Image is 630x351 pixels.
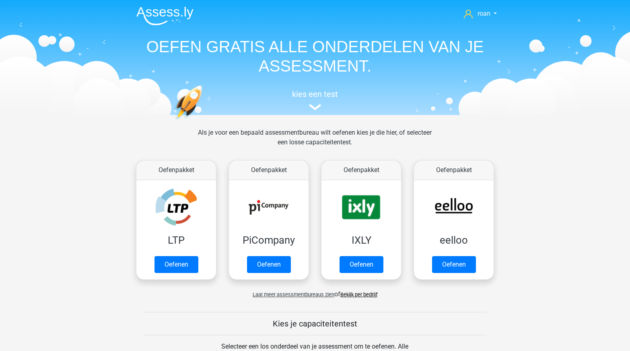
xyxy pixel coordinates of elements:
a: Oefenen [154,256,198,273]
span: Laat meer assessmentbureaus zien [253,291,334,298]
a: roan [461,9,500,18]
img: oefenen [174,85,233,158]
a: Oefenen [340,256,383,273]
img: assessment [309,104,321,110]
a: Oefenen [247,256,291,273]
a: Oefenen [432,256,476,273]
h5: Kies je capaciteitentest [143,319,487,328]
a: kies een test [130,89,500,111]
span: roan [478,10,490,17]
div: of [130,283,500,299]
h1: OEFEN GRATIS ALLE ONDERDELEN VAN JE ASSESSMENT. [130,37,500,76]
img: Assessly [136,6,194,25]
h5: kies een test [130,89,500,99]
div: Als je voor een bepaald assessmentbureau wilt oefenen kies je die hier, of selecteer een losse ca... [191,128,438,157]
a: Bekijk per bedrijf [340,291,377,298]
